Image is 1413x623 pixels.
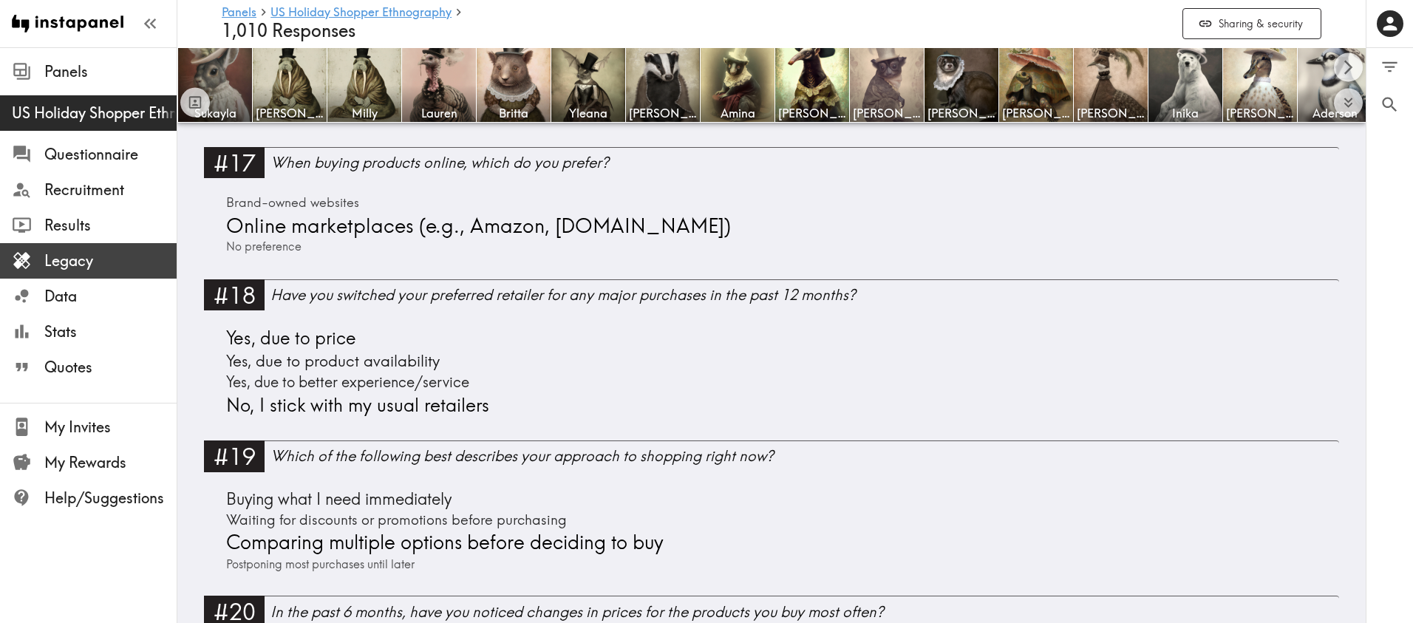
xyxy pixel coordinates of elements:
[204,440,1339,481] a: #19Which of the following best describes your approach to shopping right now?
[222,488,452,510] span: Buying what I need immediately
[1182,8,1321,40] button: Sharing & security
[480,105,548,121] span: Britta
[222,392,489,418] span: No, I stick with my usual retailers
[44,61,177,82] span: Panels
[44,286,177,307] span: Data
[551,47,626,123] a: Yleana
[704,105,772,121] span: Amina
[853,105,921,121] span: [PERSON_NAME]
[850,47,925,123] a: [PERSON_NAME]
[1334,53,1363,82] button: Scroll right
[1366,86,1413,123] button: Search
[1223,47,1298,123] a: [PERSON_NAME]
[330,105,398,121] span: Milly
[270,602,1339,622] div: In the past 6 months, have you noticed changes in prices for the products you buy most often?
[629,105,697,121] span: [PERSON_NAME]
[44,215,177,236] span: Results
[1366,48,1413,86] button: Filter Responses
[1151,105,1219,121] span: Inika
[44,488,177,508] span: Help/Suggestions
[44,251,177,271] span: Legacy
[256,105,324,121] span: [PERSON_NAME]
[1334,89,1363,118] button: Expand to show all items
[402,47,477,123] a: Lauren
[327,47,402,123] a: Milly
[1148,47,1223,123] a: Inika
[222,212,731,239] span: Online marketplaces (e.g., Amazon, [DOMAIN_NAME])
[1226,105,1294,121] span: [PERSON_NAME]
[204,279,265,310] div: #18
[204,440,265,471] div: #19
[222,510,567,530] span: Waiting for discounts or promotions before purchasing
[1301,105,1369,121] span: Aderson
[181,105,249,121] span: Sukayla
[1380,57,1400,77] span: Filter Responses
[222,529,664,555] span: Comparing multiple options before deciding to buy
[222,372,469,392] span: Yes, due to better experience/service
[177,47,253,123] a: Sukayla
[1298,47,1372,123] a: Aderson
[222,350,440,372] span: Yes, due to product availability
[925,47,999,123] a: [PERSON_NAME]
[44,144,177,165] span: Questionnaire
[1074,47,1148,123] a: [PERSON_NAME]
[405,105,473,121] span: Lauren
[44,417,177,438] span: My Invites
[180,87,210,117] button: Toggle between responses and questions
[270,152,1339,173] div: When buying products online, which do you prefer?
[701,47,775,123] a: Amina
[1077,105,1145,121] span: [PERSON_NAME]
[222,6,256,20] a: Panels
[222,326,356,350] span: Yes, due to price
[626,47,701,123] a: [PERSON_NAME]
[270,285,1339,305] div: Have you switched your preferred retailer for any major purchases in the past 12 months?
[44,321,177,342] span: Stats
[204,279,1339,320] a: #18Have you switched your preferred retailer for any major purchases in the past 12 months?
[44,452,177,473] span: My Rewards
[999,47,1074,123] a: [PERSON_NAME]
[44,357,177,378] span: Quotes
[270,6,452,20] a: US Holiday Shopper Ethnography
[204,147,265,178] div: #17
[253,47,327,123] a: [PERSON_NAME]
[270,446,1339,466] div: Which of the following best describes your approach to shopping right now?
[204,147,1339,188] a: #17When buying products online, which do you prefer?
[927,105,995,121] span: [PERSON_NAME]
[554,105,622,121] span: Yleana
[222,20,355,41] span: 1,010 Responses
[222,239,302,256] span: No preference
[44,180,177,200] span: Recruitment
[477,47,551,123] a: Britta
[222,194,359,212] span: Brand-owned websites
[1002,105,1070,121] span: [PERSON_NAME]
[12,103,177,123] span: US Holiday Shopper Ethnography
[1380,95,1400,115] span: Search
[222,556,415,573] span: Postponing most purchases until later
[775,47,850,123] a: [PERSON_NAME]
[778,105,846,121] span: [PERSON_NAME]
